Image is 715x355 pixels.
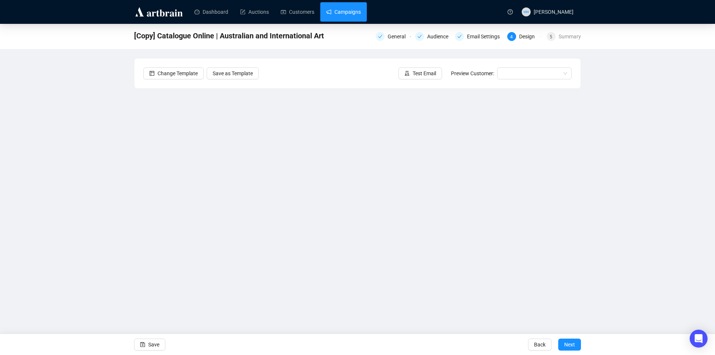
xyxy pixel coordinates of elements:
[398,67,442,79] button: Test Email
[451,70,494,76] span: Preview Customer:
[524,9,529,15] span: MW
[457,34,462,39] span: check
[134,339,165,351] button: Save
[388,32,410,41] div: General
[510,34,513,39] span: 4
[467,32,504,41] div: Email Settings
[194,2,228,22] a: Dashboard
[148,334,159,355] span: Save
[690,330,708,348] div: Open Intercom Messenger
[534,9,573,15] span: [PERSON_NAME]
[134,6,184,18] img: logo
[376,32,411,41] div: General
[427,32,453,41] div: Audience
[213,69,253,77] span: Save as Template
[140,342,145,347] span: save
[528,339,552,351] button: Back
[550,34,552,39] span: 5
[158,69,198,77] span: Change Template
[326,2,361,22] a: Campaigns
[207,67,259,79] button: Save as Template
[404,71,410,76] span: experiment
[415,32,450,41] div: Audience
[558,339,581,351] button: Next
[507,32,542,41] div: 4Design
[413,69,436,77] span: Test Email
[378,34,382,39] span: check
[134,30,324,42] span: [Copy] Catalogue Online | Australian and International Art
[143,67,204,79] button: Change Template
[559,32,581,41] div: Summary
[455,32,503,41] div: Email Settings
[149,71,155,76] span: layout
[508,9,513,15] span: question-circle
[417,34,422,39] span: check
[564,334,575,355] span: Next
[534,334,546,355] span: Back
[240,2,269,22] a: Auctions
[547,32,581,41] div: 5Summary
[281,2,314,22] a: Customers
[519,32,539,41] div: Design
